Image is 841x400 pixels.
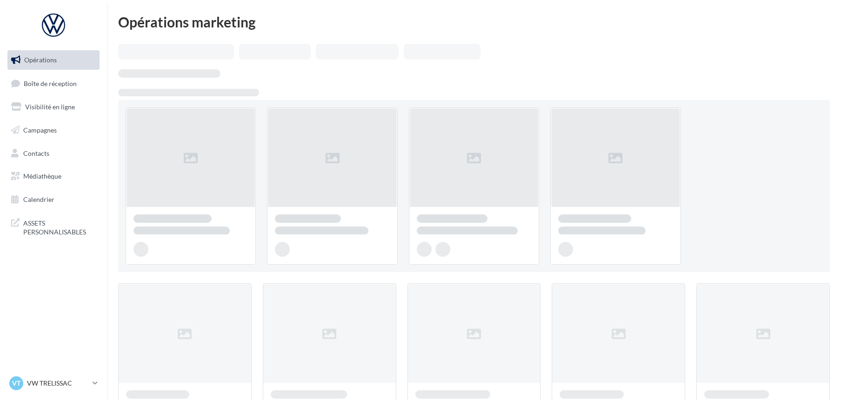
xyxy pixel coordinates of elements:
[118,15,830,29] div: Opérations marketing
[12,379,20,388] span: VT
[24,56,57,64] span: Opérations
[6,190,101,209] a: Calendrier
[27,379,89,388] p: VW TRELISSAC
[6,120,101,140] a: Campagnes
[6,213,101,240] a: ASSETS PERSONNALISABLES
[6,73,101,93] a: Boîte de réception
[7,374,100,392] a: VT VW TRELISSAC
[23,195,54,203] span: Calendrier
[23,149,49,157] span: Contacts
[25,103,75,111] span: Visibilité en ligne
[24,79,77,87] span: Boîte de réception
[6,50,101,70] a: Opérations
[23,217,96,237] span: ASSETS PERSONNALISABLES
[6,144,101,163] a: Contacts
[6,97,101,117] a: Visibilité en ligne
[23,172,61,180] span: Médiathèque
[6,167,101,186] a: Médiathèque
[23,126,57,134] span: Campagnes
